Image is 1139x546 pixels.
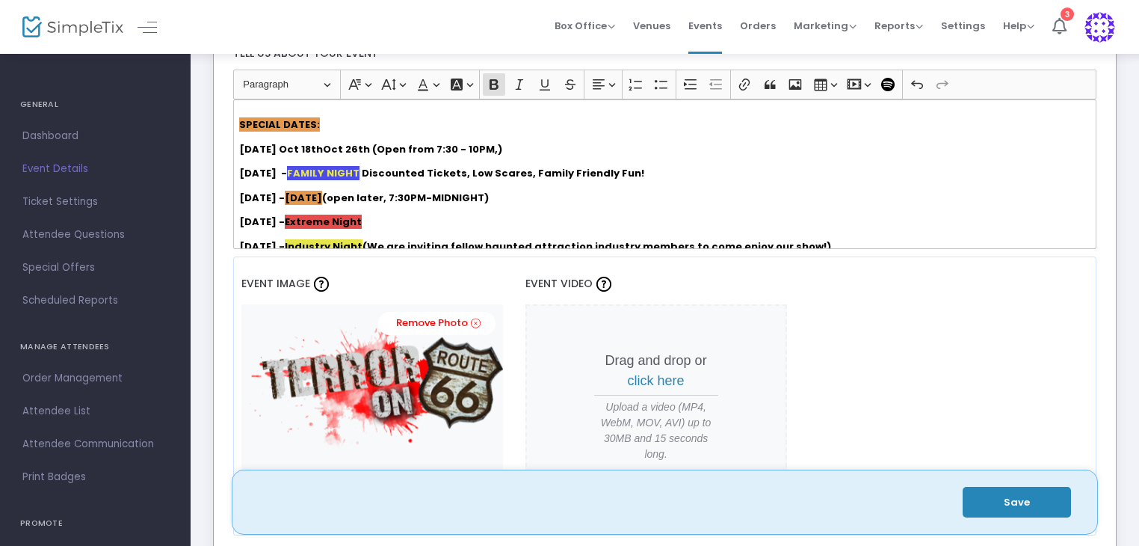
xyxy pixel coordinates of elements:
[594,399,718,462] span: Upload a video (MP4, WebM, MOV, AVI) up to 30MB and 15 seconds long.
[239,191,285,205] strong: [DATE] -
[941,7,985,45] span: Settings
[688,7,722,45] span: Events
[314,277,329,292] img: question-mark
[241,304,503,469] img: 638901877099923426terror-logovic.png
[243,76,321,93] span: Paragraph
[285,191,322,205] strong: [DATE]
[233,70,1097,99] div: Editor toolbar
[362,166,644,180] strong: Discounted Tickets, Low Scares, Family Friendly Fun!
[22,291,168,310] span: Scheduled Reports
[239,117,320,132] strong: SPECIAL DATES:
[378,312,496,335] a: Remove Photo
[20,332,170,362] h4: MANAGE ATTENDEES
[285,239,362,254] strong: Industry Night
[594,351,718,391] p: Drag and drop or
[22,258,168,277] span: Special Offers
[22,435,168,454] span: Attendee Communication
[239,166,287,180] strong: [DATE] -
[22,369,168,388] span: Order Management
[20,90,170,120] h4: GENERAL
[22,467,168,487] span: Print Badges
[22,402,168,421] span: Attendee List
[322,191,489,205] strong: (open later, 7:30PM-MIDNIGHT)
[233,99,1097,249] div: Rich Text Editor, main
[22,225,168,245] span: Attendee Questions
[287,166,359,180] strong: FAMILY NIGHT
[22,159,168,179] span: Event Details
[633,7,670,45] span: Venues
[740,7,776,45] span: Orders
[22,126,168,146] span: Dashboard
[963,487,1071,518] button: Save
[1003,19,1034,33] span: Help
[241,276,310,291] span: Event Image
[20,509,170,539] h4: PROMOTE
[794,19,856,33] span: Marketing
[236,73,337,96] button: Paragraph
[285,215,362,229] strong: Extreme Night
[874,19,923,33] span: Reports
[239,215,285,229] strong: [DATE] -
[22,192,168,212] span: Ticket Settings
[239,142,502,156] strong: [DATE] Oct 18thOct 26th (Open from 7:30 - 10PM,)
[628,373,685,388] span: click here
[555,19,615,33] span: Box Office
[1061,7,1074,21] div: 3
[362,239,831,254] strong: (We are inviting fellow haunted attraction industry members to come enjoy our show!)
[596,277,611,292] img: question-mark
[226,39,1104,70] label: Tell us about your event
[525,276,593,291] span: Event Video
[239,239,285,254] strong: [DATE] -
